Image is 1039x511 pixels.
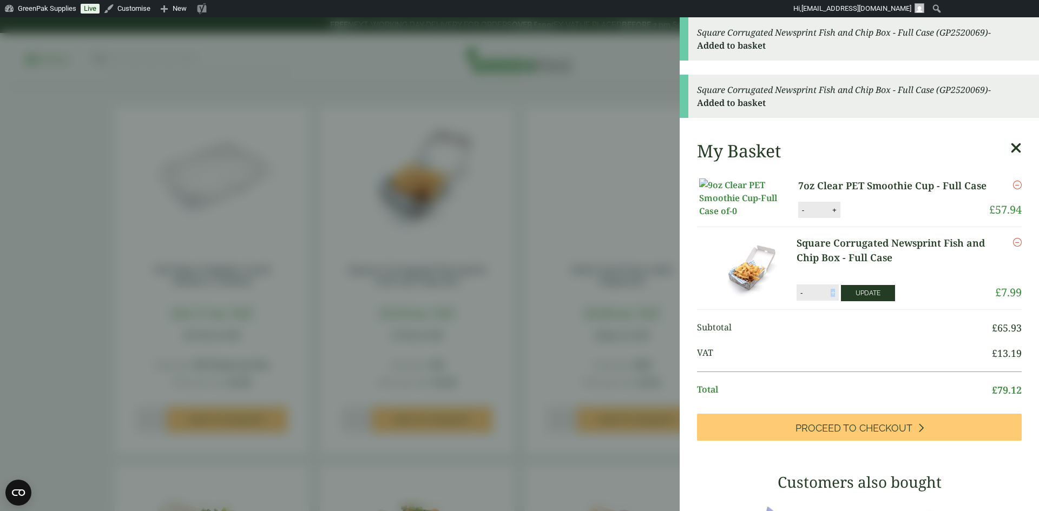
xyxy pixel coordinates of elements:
button: - [799,205,807,215]
span: Subtotal [697,321,992,335]
div: - [680,75,1039,118]
em: Square Corrugated Newsprint Fish and Chip Box - Full Case (GP2520069) [697,84,988,96]
span: £ [992,347,997,360]
span: £ [995,285,1001,300]
span: £ [989,202,995,217]
h3: Customers also bought [697,473,1022,492]
bdi: 65.93 [992,321,1022,334]
bdi: 7.99 [995,285,1022,300]
bdi: 57.94 [989,202,1022,217]
button: + [827,288,838,297]
em: Square Corrugated Newsprint Fish and Chip Box - Full Case (GP2520069) [697,26,988,38]
button: + [829,205,840,215]
span: VAT [697,346,992,361]
button: - [797,288,806,297]
a: Square Corrugated Newsprint Fish and Chip Box - Full Case [797,236,995,265]
div: - [680,17,1039,61]
a: Live [81,4,100,14]
span: [EMAIL_ADDRESS][DOMAIN_NAME] [801,4,911,12]
bdi: 13.19 [992,347,1022,360]
a: Remove this item [1013,236,1022,249]
span: Proceed to Checkout [795,422,912,434]
img: 9oz Clear PET Smoothie Cup-Full Case of-0 [699,178,797,217]
strong: Added to basket [697,97,766,109]
a: Proceed to Checkout [697,414,1022,441]
a: 7oz Clear PET Smoothie Cup - Full Case [798,178,988,193]
strong: Added to basket [697,39,766,51]
button: Update [841,285,895,301]
span: Total [697,383,992,397]
bdi: 79.12 [992,383,1022,396]
h2: My Basket [697,141,781,161]
button: Open CMP widget [5,480,31,506]
a: Remove this item [1013,178,1022,191]
span: £ [992,321,997,334]
span: £ [992,383,997,396]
